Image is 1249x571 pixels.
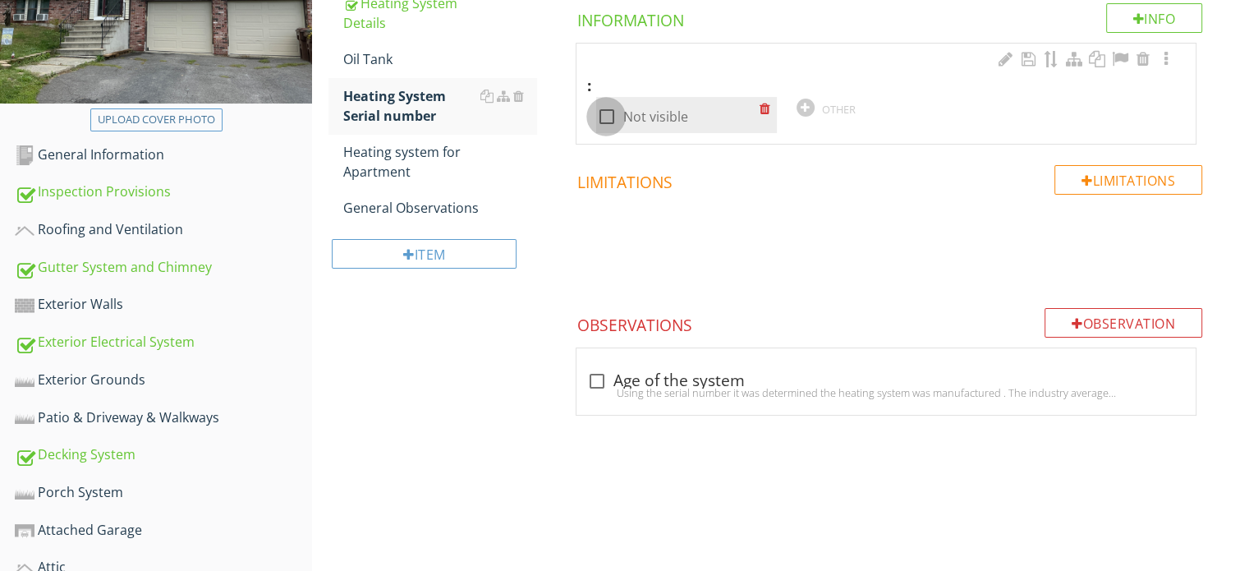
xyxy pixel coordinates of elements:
div: Patio & Driveway & Walkways [15,408,312,429]
h4: Limitations [576,165,1202,193]
div: Inspection Provisions [15,182,312,203]
h4: Observations [576,308,1202,336]
div: Item [332,239,517,269]
div: General Observations [343,198,536,218]
div: Attached Garage [15,520,312,541]
div: Oil Tank [343,49,536,69]
div: Observation [1045,308,1202,338]
div: Roofing and Ventilation [15,219,312,241]
div: Upload cover photo [98,112,215,128]
div: Exterior Grounds [15,370,312,391]
div: Exterior Electrical System [15,332,312,353]
h4: Information [576,3,1202,31]
div: OTHER [822,103,856,116]
div: Limitations [1054,165,1202,195]
div: Heating System Serial number [343,86,536,126]
div: General Information [15,145,312,166]
div: Decking System [15,444,312,466]
div: Using the serial number it was determined the heating system was manufactured . The industry aver... [586,386,1186,399]
div: Gutter System and Chimney [15,257,312,279]
div: Exterior Walls [15,294,312,315]
div: Porch System [15,482,312,504]
div: Heating system for Apartment [343,142,536,182]
button: Upload cover photo [90,108,223,131]
div: : [586,50,1155,98]
label: Not visible [622,108,687,125]
div: Info [1106,3,1203,33]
